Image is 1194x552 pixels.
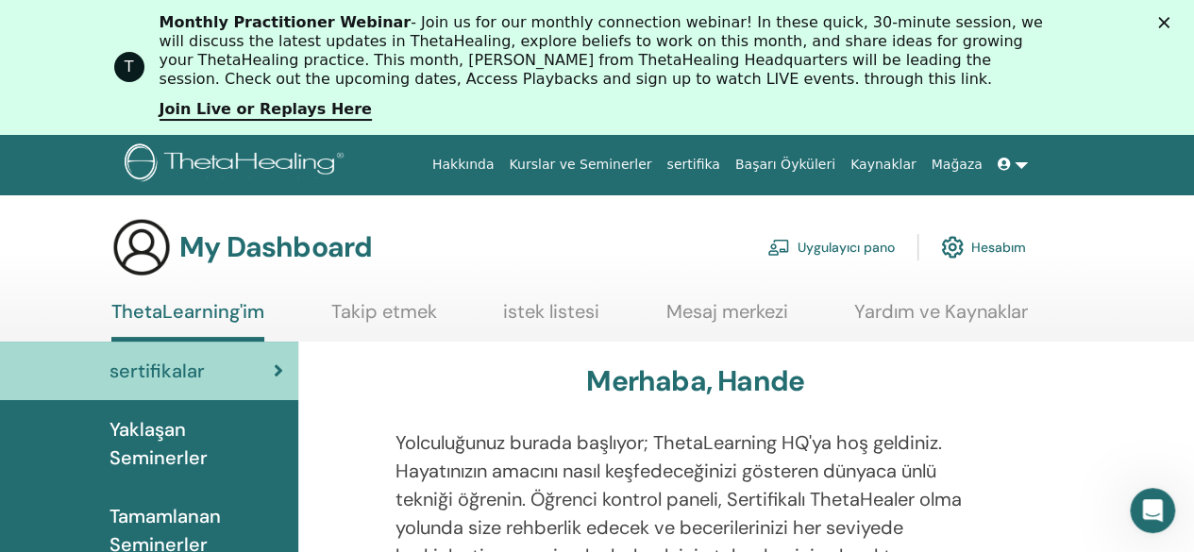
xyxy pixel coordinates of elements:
a: Kaynaklar [843,147,924,182]
a: Join Live or Replays Here [160,100,372,121]
img: logo.png [125,143,350,186]
a: istek listesi [503,300,599,337]
img: chalkboard-teacher.svg [767,239,790,256]
span: Yaklaşan Seminerler [109,415,283,472]
iframe: Intercom live chat [1130,488,1175,533]
div: Kapat [1158,17,1177,28]
a: Uygulayıcı pano [767,226,895,268]
a: Mağaza [923,147,989,182]
b: Monthly Practitioner Webinar [160,13,412,31]
div: - Join us for our monthly connection webinar! In these quick, 30-minute session, we will discuss ... [160,13,1051,89]
a: Takip etmek [331,300,437,337]
a: Kurslar ve Seminerler [501,147,659,182]
a: sertifika [659,147,727,182]
a: Hakkında [425,147,502,182]
img: cog.svg [941,231,964,263]
span: sertifikalar [109,357,205,385]
img: generic-user-icon.jpg [111,217,172,277]
div: Profile image for ThetaHealing [114,52,144,82]
a: Yardım ve Kaynaklar [854,300,1028,337]
h3: Merhaba, Hande [586,364,804,398]
a: ThetaLearning'im [111,300,264,342]
h3: My Dashboard [179,230,372,264]
a: Hesabım [941,226,1026,268]
a: Mesaj merkezi [666,300,788,337]
a: Başarı Öyküleri [728,147,843,182]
